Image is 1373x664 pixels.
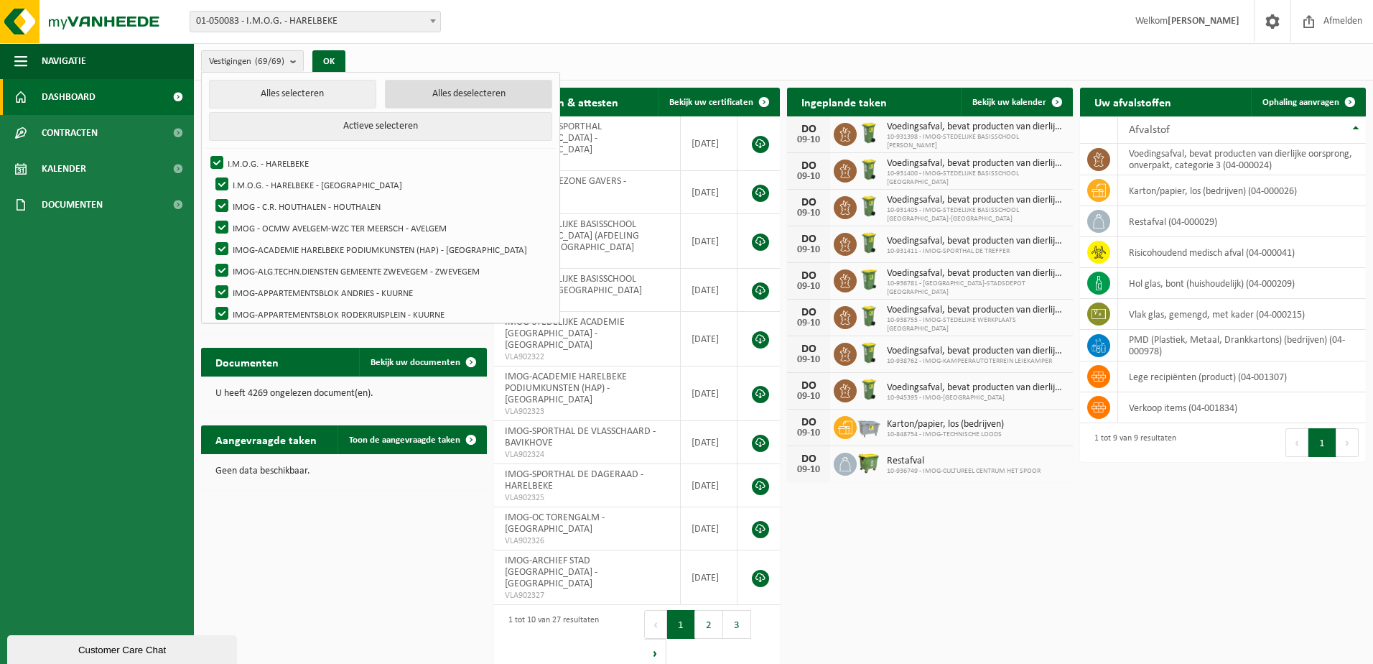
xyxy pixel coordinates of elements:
td: PMD (Plastiek, Metaal, Drankkartons) (bedrijven) (04-000978) [1118,330,1366,361]
span: 10-936749 - IMOG-CULTUREEL CENTRUM HET SPOOR [887,467,1041,476]
button: Alles selecteren [209,80,376,109]
td: [DATE] [681,312,737,366]
a: Bekijk uw certificaten [658,88,778,116]
img: WB-0140-HPE-GN-50 [857,157,881,182]
span: Voedingsafval, bevat producten van dierlijke oorsprong, onverpakt, categorie 3 [887,346,1066,357]
td: [DATE] [681,507,737,550]
span: VLA902324 [505,449,669,461]
div: DO [794,124,823,135]
span: VLA902326 [505,535,669,547]
div: DO [794,417,823,428]
p: U heeft 4269 ongelezen document(en). [215,389,473,399]
td: restafval (04-000029) [1118,206,1366,237]
button: Actieve selecteren [209,112,552,141]
div: 09-10 [794,282,823,292]
div: 09-10 [794,172,823,182]
div: 09-10 [794,318,823,328]
h2: Certificaten & attesten [494,88,633,116]
span: VLA902323 [505,406,669,418]
count: (69/69) [255,57,284,66]
span: Contracten [42,115,98,151]
td: [DATE] [681,269,737,312]
span: IMOG-SPORTHAL DE VLASSCHAARD - BAVIKHOVE [505,426,656,448]
div: 09-10 [794,465,823,475]
span: 10-945395 - IMOG-[GEOGRAPHIC_DATA] [887,394,1066,402]
div: DO [794,234,823,245]
span: Restafval [887,456,1041,467]
label: IMOG - C.R. HOUTHALEN - HOUTHALEN [213,195,551,217]
p: Geen data beschikbaar. [215,466,473,476]
span: VLA902320 [505,254,669,265]
h2: Documenten [201,348,293,376]
span: Vestigingen [209,51,284,73]
button: Vestigingen(69/69) [201,50,304,72]
span: Voedingsafval, bevat producten van dierlijke oorsprong, onverpakt, categorie 3 [887,268,1066,280]
iframe: chat widget [7,632,240,664]
span: VLA902321 [505,297,669,308]
button: OK [312,50,345,73]
span: Bekijk uw kalender [972,98,1046,107]
span: VLA902327 [505,590,669,601]
td: [DATE] [681,464,737,507]
button: Next [1336,428,1359,457]
div: 1 tot 9 van 9 resultaten [1087,427,1176,458]
span: IMOG-STEDELIJKE BASISSCHOOL [GEOGRAPHIC_DATA] (AFDELING NOORD) - [GEOGRAPHIC_DATA] [505,219,639,253]
span: Dashboard [42,79,96,115]
span: Documenten [42,187,103,223]
div: 09-10 [794,208,823,218]
span: 01-050083 - I.M.O.G. - HARELBEKE [190,11,441,32]
img: WB-0140-HPE-GN-50 [857,341,881,365]
a: Ophaling aanvragen [1251,88,1364,116]
span: VLA902325 [505,492,669,504]
span: Kalender [42,151,86,187]
span: VLA902322 [505,351,669,363]
span: IMOG-STEDELIJKE ACADEMIE [GEOGRAPHIC_DATA] - [GEOGRAPHIC_DATA] [505,317,625,351]
div: DO [794,270,823,282]
button: 1 [1308,428,1336,457]
span: Karton/papier, los (bedrijven) [887,419,1004,430]
h2: Ingeplande taken [787,88,901,116]
a: Bekijk uw documenten [359,348,485,377]
td: [DATE] [681,214,737,269]
label: IMOG-APPARTEMENTSBLOK RODEKRUISPLEIN - KUURNE [213,303,551,325]
label: IMOG-ACADEMIE HARELBEKE PODIUMKUNSTEN (HAP) - [GEOGRAPHIC_DATA] [213,239,551,260]
img: WB-0140-HPE-GN-50 [857,377,881,402]
button: 3 [723,610,751,639]
td: [DATE] [681,421,737,464]
strong: [PERSON_NAME] [1168,16,1239,27]
span: Voedingsafval, bevat producten van dierlijke oorsprong, onverpakt, categorie 3 [887,195,1066,206]
span: VLA903797 [505,199,669,211]
img: WB-1100-HPE-GN-50 [857,451,881,475]
div: 09-10 [794,245,823,255]
div: 09-10 [794,355,823,365]
span: IMOG-POLITIEZONE GAVERS - HARELBEKE [505,176,626,198]
span: Navigatie [42,43,86,79]
img: WB-0240-HPE-GN-50 [857,267,881,292]
label: IMOG-APPARTEMENTSBLOK ANDRIES - KUURNE [213,282,551,303]
div: DO [794,160,823,172]
td: [DATE] [681,550,737,605]
span: Ophaling aanvragen [1262,98,1339,107]
img: WB-0140-HPE-GN-50 [857,121,881,145]
td: [DATE] [681,171,737,214]
td: [DATE] [681,366,737,421]
div: DO [794,453,823,465]
button: Previous [1285,428,1308,457]
span: 10-938762 - IMOG-KAMPEERAUTOTERREIN LEIEKAMPER [887,357,1066,366]
label: IMOG-ALG.TECHN.DIENSTEN GEMEENTE ZWEVEGEM - ZWEVEGEM [213,260,551,282]
label: I.M.O.G. - HARELBEKE - [GEOGRAPHIC_DATA] [213,174,551,195]
span: IMOG-OC TORENGALM - [GEOGRAPHIC_DATA] [505,512,605,535]
div: 09-10 [794,428,823,438]
span: 10-931400 - IMOG-STEDELIJKE BASISSCHOOL [GEOGRAPHIC_DATA] [887,170,1066,187]
img: WB-0140-HPE-GN-50 [857,194,881,218]
span: IMOG-ACADEMIE HARELBEKE PODIUMKUNSTEN (HAP) - [GEOGRAPHIC_DATA] [505,372,627,405]
span: 01-050083 - I.M.O.G. - HARELBEKE [190,11,440,32]
td: voedingsafval, bevat producten van dierlijke oorsprong, onverpakt, categorie 3 (04-000024) [1118,144,1366,175]
img: WB-2500-GAL-GY-01 [857,414,881,438]
span: 10-931411 - IMOG-SPORTHAL DE TREFFER [887,247,1066,256]
span: 10-848754 - IMOG-TECHNISCHE LOODS [887,430,1004,439]
label: IMOG - OCMW AVELGEM-WZC TER MEERSCH - AVELGEM [213,217,551,239]
span: Toon de aangevraagde taken [349,435,460,445]
span: 10-938755 - IMOG-STEDELIJKE WERKPLAATS [GEOGRAPHIC_DATA] [887,316,1066,333]
span: Voedingsafval, bevat producten van dierlijke oorsprong, onverpakt, categorie 3 [887,305,1066,316]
